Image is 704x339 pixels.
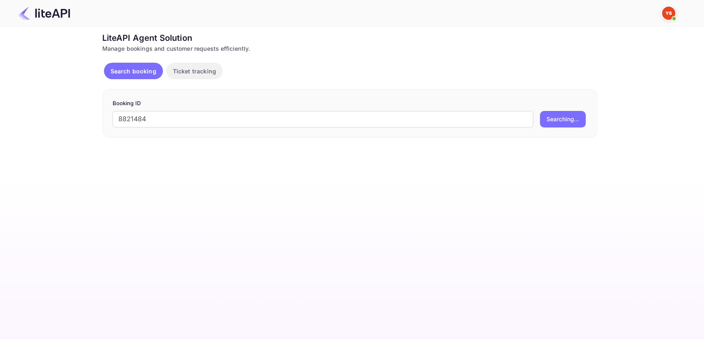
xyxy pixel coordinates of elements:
p: Booking ID [113,99,587,108]
div: Manage bookings and customer requests efficiently. [102,44,597,53]
img: Yandex Support [662,7,675,20]
img: LiteAPI Logo [18,7,70,20]
button: Searching... [540,111,586,127]
input: Enter Booking ID (e.g., 63782194) [113,111,533,127]
div: LiteAPI Agent Solution [102,32,597,44]
p: Ticket tracking [173,67,216,75]
p: Search booking [111,67,156,75]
